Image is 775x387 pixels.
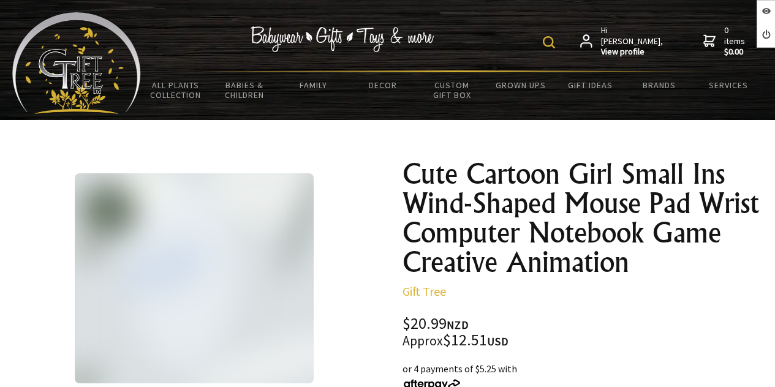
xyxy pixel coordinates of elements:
[486,72,556,98] a: Grown Ups
[403,333,443,349] small: Approx
[447,318,469,332] span: NZD
[403,316,760,349] div: $20.99 $12.51
[417,72,486,108] a: Custom Gift Box
[694,72,763,98] a: Services
[250,26,434,52] img: Babywear - Gifts - Toys & more
[403,284,446,299] a: Gift Tree
[556,72,625,98] a: Gift Ideas
[601,47,664,58] strong: View profile
[279,72,349,98] a: Family
[348,72,417,98] a: Decor
[703,25,747,58] a: 0 items$0.00
[75,173,314,383] img: Cute Cartoon Girl Small Ins Wind-Shaped Mouse Pad Wrist Computer Notebook Game Creative Animation
[12,12,141,114] img: Babyware - Gifts - Toys and more...
[724,47,747,58] strong: $0.00
[724,24,747,58] span: 0 items
[601,25,664,58] span: Hi [PERSON_NAME],
[580,25,664,58] a: Hi [PERSON_NAME],View profile
[487,334,508,348] span: USD
[210,72,279,108] a: Babies & Children
[141,72,210,108] a: All Plants Collection
[403,159,760,277] h1: Cute Cartoon Girl Small Ins Wind-Shaped Mouse Pad Wrist Computer Notebook Game Creative Animation
[624,72,694,98] a: Brands
[543,36,555,48] img: product search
